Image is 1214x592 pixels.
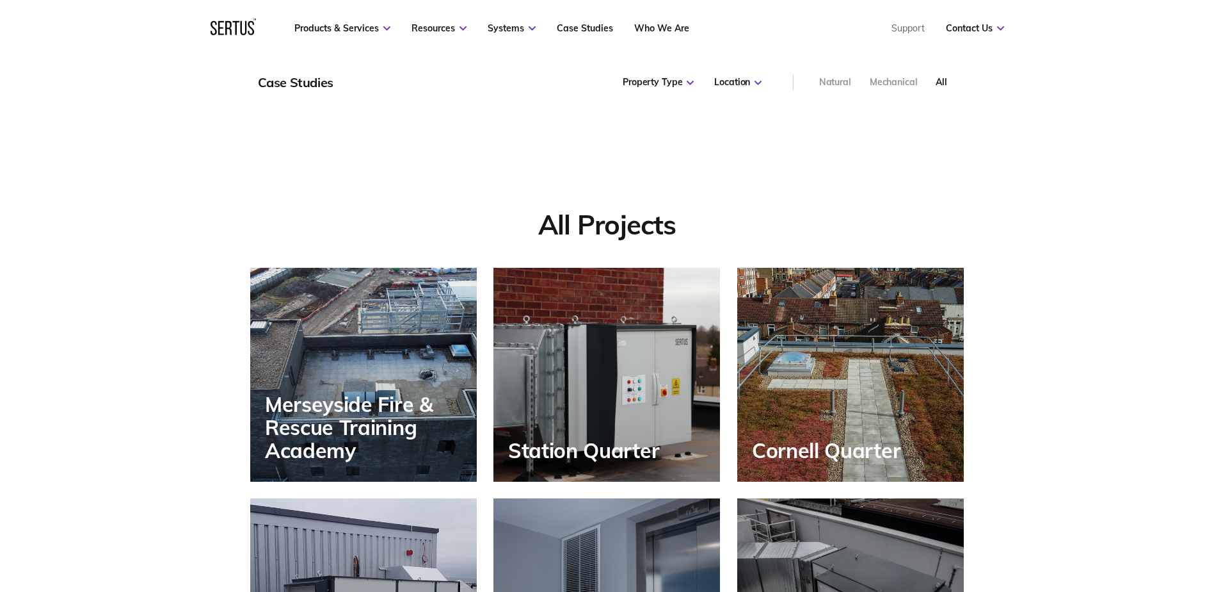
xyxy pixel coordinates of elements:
[819,76,851,89] div: Natural
[737,268,964,482] a: Cornell Quarter
[488,22,536,34] a: Systems
[1150,530,1214,592] iframe: Chat Widget
[493,268,720,482] a: Station Quarter
[623,76,694,89] div: Property Type
[891,22,925,34] a: Support
[411,22,467,34] a: Resources
[258,74,333,90] div: Case Studies
[870,76,918,89] div: Mechanical
[250,268,477,482] a: Merseyside Fire & Rescue Training Academy
[936,76,947,89] div: All
[634,22,689,34] a: Who We Are
[557,22,613,34] a: Case Studies
[294,22,390,34] a: Products & Services
[752,439,907,462] div: Cornell Quarter
[265,393,477,463] div: Merseyside Fire & Rescue Training Academy
[250,208,964,242] div: All Projects
[946,22,1004,34] a: Contact Us
[714,76,762,89] div: Location
[508,439,666,462] div: Station Quarter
